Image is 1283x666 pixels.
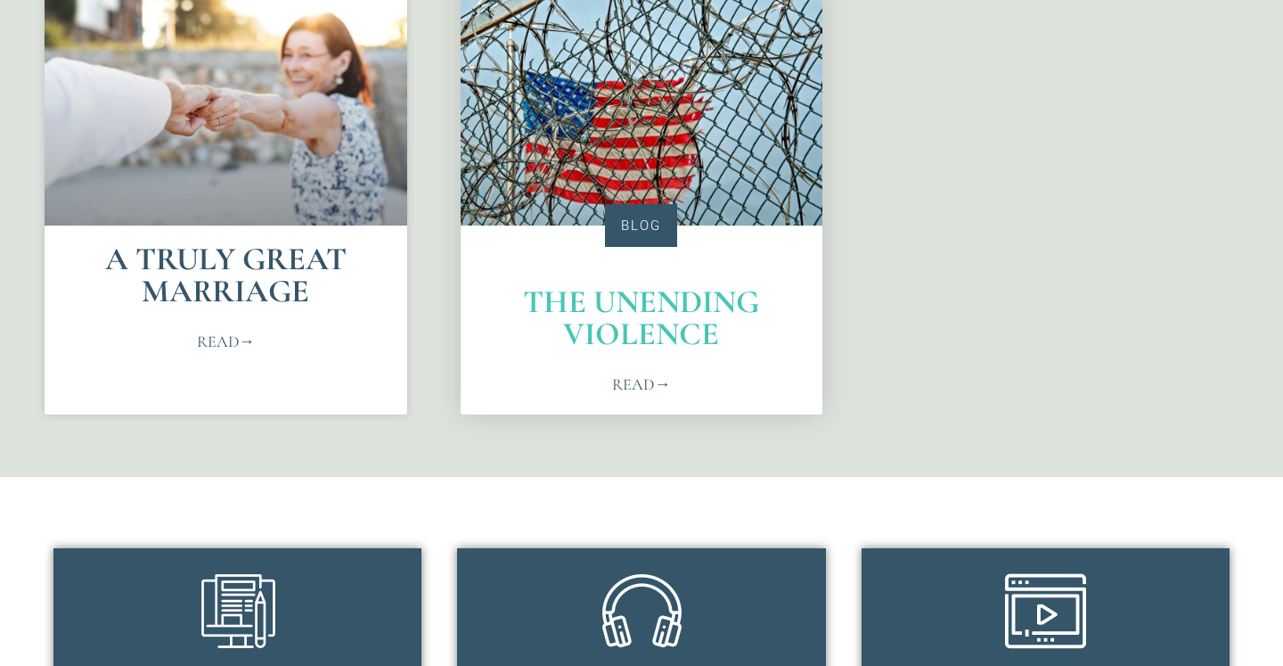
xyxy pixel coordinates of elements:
[197,330,255,354] a: Read more about A Truly Great Marriage
[105,240,347,310] a: A Truly Great Marriage
[523,283,759,353] a: The Unending Violence
[605,204,677,247] div: Blog
[612,373,670,397] a: Read more about The Unending Violence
